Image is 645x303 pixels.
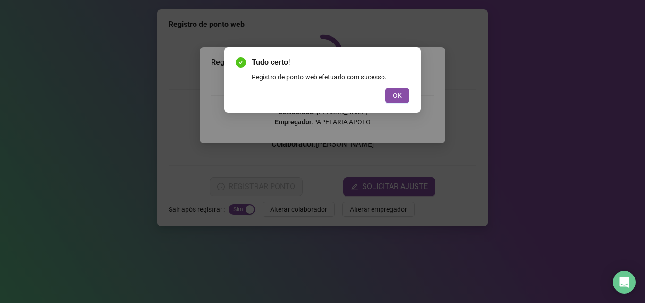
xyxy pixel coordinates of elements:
span: OK [393,90,402,101]
span: Tudo certo! [252,57,409,68]
button: OK [385,88,409,103]
div: Open Intercom Messenger [613,271,636,294]
div: Registro de ponto web efetuado com sucesso. [252,72,409,82]
span: check-circle [236,57,246,68]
